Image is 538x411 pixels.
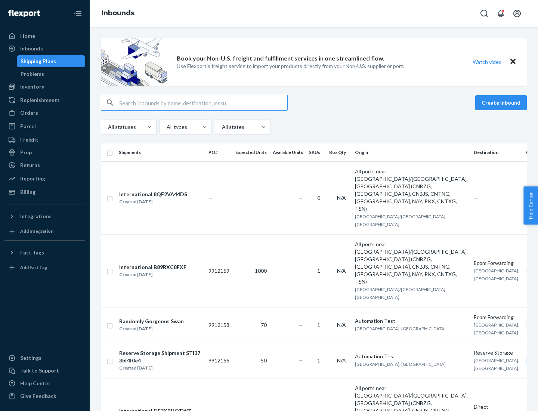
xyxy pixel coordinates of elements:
[306,143,326,161] th: SKUs
[20,228,53,234] div: Add Integration
[474,349,519,356] div: Reserve Storage
[20,264,47,271] div: Add Fast Tag
[355,241,468,285] div: All ports near [GEOGRAPHIC_DATA]/[GEOGRAPHIC_DATA], [GEOGRAPHIC_DATA] (CNBZG, [GEOGRAPHIC_DATA], ...
[508,56,518,67] button: Close
[355,214,446,227] span: [GEOGRAPHIC_DATA]/[GEOGRAPHIC_DATA], [GEOGRAPHIC_DATA]
[261,357,267,364] span: 50
[119,318,184,325] div: Randomly Gorgeous Swan
[119,349,202,364] div: Reserve Storage Shipment STI373bf4f0e4
[107,123,108,131] input: All statuses
[474,358,519,371] span: [GEOGRAPHIC_DATA], [GEOGRAPHIC_DATA]
[20,367,59,374] div: Talk to Support
[355,287,446,300] span: [GEOGRAPHIC_DATA]/[GEOGRAPHIC_DATA], [GEOGRAPHIC_DATA]
[4,262,85,274] a: Add Fast Tag
[4,225,85,237] a: Add Integration
[102,9,134,17] a: Inbounds
[474,259,519,267] div: Ecom Forwarding
[4,81,85,93] a: Inventory
[96,3,140,24] ol: breadcrumbs
[4,247,85,259] button: Fast Tags
[20,354,41,362] div: Settings
[20,83,44,90] div: Inventory
[166,123,167,131] input: All types
[119,271,186,278] div: Created [DATE]
[477,6,492,21] button: Open Search Box
[355,317,468,325] div: Automation Test
[4,210,85,222] button: Integrations
[317,322,320,328] span: 1
[317,268,320,274] span: 1
[119,198,187,205] div: Created [DATE]
[20,45,43,52] div: Inbounds
[119,325,184,333] div: Created [DATE]
[205,307,232,343] td: 9912158
[299,195,303,201] span: —
[4,173,85,185] a: Reporting
[337,195,346,201] span: N/A
[221,123,222,131] input: All states
[474,195,478,201] span: —
[471,143,522,161] th: Destination
[352,143,471,161] th: Origin
[355,353,468,360] div: Automation Test
[208,195,213,201] span: —
[177,62,404,70] p: Use Flexport’s freight service to import your products directly from your Non-U.S. supplier or port.
[116,143,205,161] th: Shipments
[20,96,60,104] div: Replenishments
[510,6,525,21] button: Open account menu
[299,357,303,364] span: —
[4,186,85,198] a: Billing
[20,392,56,400] div: Give Feedback
[255,268,267,274] span: 1000
[493,6,508,21] button: Open notifications
[337,322,346,328] span: N/A
[20,123,36,130] div: Parcel
[474,268,519,281] span: [GEOGRAPHIC_DATA], [GEOGRAPHIC_DATA]
[4,94,85,106] a: Replenishments
[355,168,468,213] div: All ports near [GEOGRAPHIC_DATA]/[GEOGRAPHIC_DATA], [GEOGRAPHIC_DATA] (CNBZG, [GEOGRAPHIC_DATA], ...
[20,32,35,40] div: Home
[474,403,519,411] div: Direct
[205,143,232,161] th: PO#
[20,380,50,387] div: Help Center
[4,159,85,171] a: Returns
[355,361,446,367] span: [GEOGRAPHIC_DATA], [GEOGRAPHIC_DATA]
[17,55,86,67] a: Shipping Plans
[270,143,306,161] th: Available Units
[4,377,85,389] a: Help Center
[119,364,202,372] div: Created [DATE]
[4,134,85,146] a: Freight
[299,268,303,274] span: —
[317,357,320,364] span: 1
[337,268,346,274] span: N/A
[21,58,56,65] div: Shipping Plans
[232,143,270,161] th: Expected Units
[326,143,352,161] th: Box Qty
[8,10,40,17] img: Flexport logo
[20,136,38,143] div: Freight
[20,161,40,169] div: Returns
[337,357,346,364] span: N/A
[475,95,527,110] button: Create inbound
[20,175,45,182] div: Reporting
[205,234,232,307] td: 9912159
[17,68,86,80] a: Problems
[4,120,85,132] a: Parcel
[474,322,519,336] span: [GEOGRAPHIC_DATA], [GEOGRAPHIC_DATA]
[20,188,35,196] div: Billing
[4,43,85,55] a: Inbounds
[4,352,85,364] a: Settings
[20,109,38,117] div: Orders
[70,6,85,21] button: Close Navigation
[4,30,85,42] a: Home
[20,149,32,156] div: Prep
[299,322,303,328] span: —
[4,146,85,158] a: Prep
[261,322,267,328] span: 70
[21,70,44,78] div: Problems
[4,390,85,402] button: Give Feedback
[20,213,52,220] div: Integrations
[523,186,538,225] span: Help Center
[317,195,320,201] span: 0
[355,326,446,331] span: [GEOGRAPHIC_DATA], [GEOGRAPHIC_DATA]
